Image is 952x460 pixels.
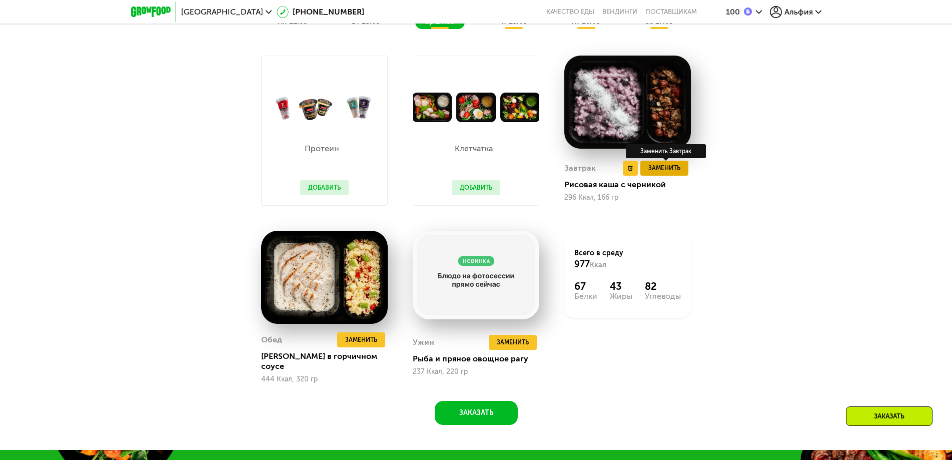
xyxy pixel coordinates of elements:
a: Качество еды [546,8,594,16]
span: Заменить [648,163,680,173]
span: 977 [574,259,590,270]
div: Жиры [610,292,632,300]
div: поставщикам [645,8,697,16]
div: 296 Ккал, 166 гр [564,194,691,202]
div: Углеводы [645,292,681,300]
div: Заменить Завтрак [626,144,706,158]
button: Заказать [435,401,518,425]
div: Ужин [413,335,434,350]
button: Заменить [337,332,385,347]
a: Вендинги [602,8,637,16]
div: [PERSON_NAME] в горчичном соусе [261,351,396,371]
div: 444 Ккал, 320 гр [261,375,388,383]
div: 82 [645,280,681,292]
div: 237 Ккал, 220 гр [413,368,539,376]
span: Заменить [497,337,529,347]
a: [PHONE_NUMBER] [277,6,364,18]
div: Всего в среду [574,248,681,270]
div: Рыба и пряное овощное рагу [413,354,547,364]
div: Завтрак [564,161,596,176]
button: Заменить [489,335,537,350]
div: 100 [726,8,740,16]
div: Заказать [846,406,932,426]
span: Заменить [345,335,377,345]
span: Альфия [784,8,813,16]
button: Добавить [452,180,500,195]
p: Протеин [300,145,344,153]
div: Обед [261,332,282,347]
div: 43 [610,280,632,292]
div: Белки [574,292,597,300]
div: 67 [574,280,597,292]
span: Ккал [590,261,606,269]
p: Клетчатка [452,145,495,153]
div: Рисовая каша с черникой [564,180,699,190]
span: [GEOGRAPHIC_DATA] [181,8,263,16]
button: Заменить [640,161,688,176]
button: Добавить [300,180,349,195]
